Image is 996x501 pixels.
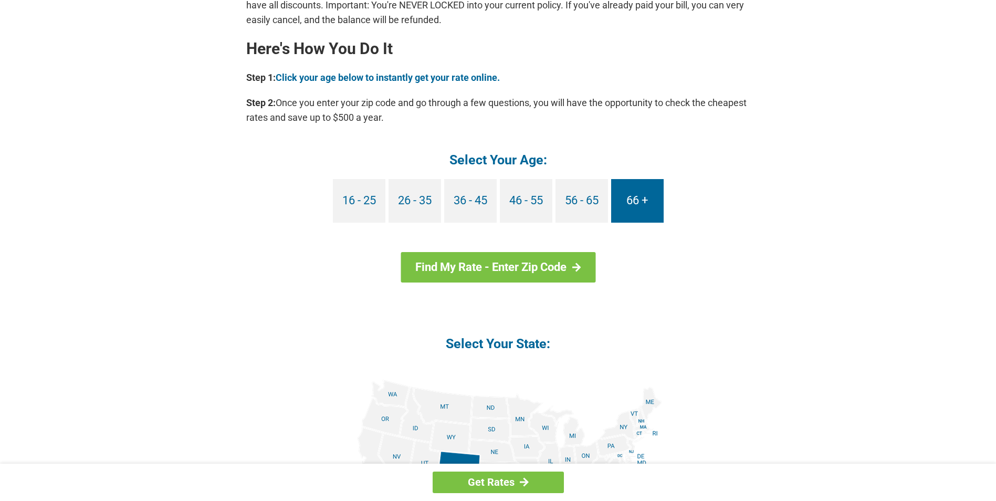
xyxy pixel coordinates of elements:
a: 36 - 45 [444,179,497,223]
a: 26 - 35 [389,179,441,223]
b: Step 1: [246,72,276,83]
a: 46 - 55 [500,179,552,223]
p: Once you enter your zip code and go through a few questions, you will have the opportunity to che... [246,96,750,125]
a: 16 - 25 [333,179,385,223]
a: Get Rates [433,472,564,493]
a: Find My Rate - Enter Zip Code [401,252,595,283]
b: Step 2: [246,97,276,108]
h4: Select Your Age: [246,151,750,169]
a: 56 - 65 [555,179,608,223]
a: 66 + [611,179,664,223]
h4: Select Your State: [246,335,750,352]
h2: Here's How You Do It [246,40,750,57]
a: Click your age below to instantly get your rate online. [276,72,500,83]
